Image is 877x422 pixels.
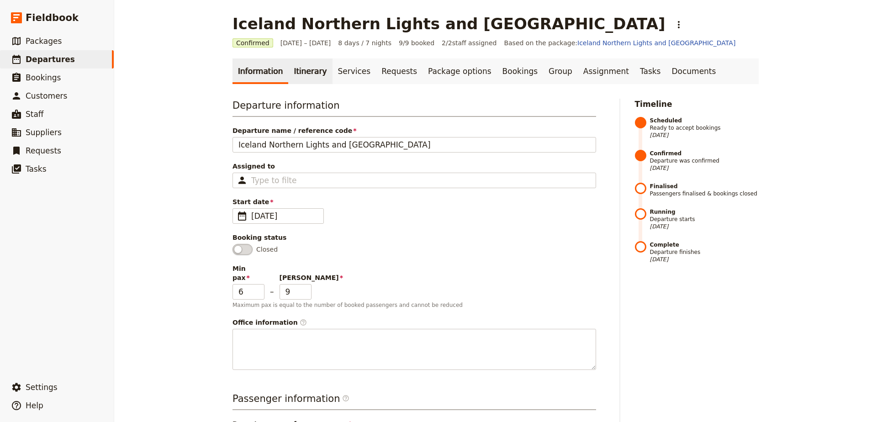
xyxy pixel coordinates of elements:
div: Booking status [232,233,596,242]
a: Assignment [578,58,634,84]
span: Packages [26,37,62,46]
span: ​ [342,395,349,402]
strong: Finalised [650,183,759,190]
a: Documents [666,58,721,84]
span: ​ [300,319,307,326]
span: Passengers finalised & bookings closed [650,183,759,197]
span: ​ [342,395,349,406]
span: [PERSON_NAME] [280,273,312,282]
span: – [270,286,274,300]
span: Bookings [26,73,61,82]
span: Ready to accept bookings [650,117,759,139]
span: [DATE] [650,256,759,263]
span: 2 / 2 staff assigned [442,38,497,47]
span: Customers [26,91,67,100]
input: Min pax [232,284,264,300]
span: Min pax [232,264,264,282]
span: Suppliers [26,128,62,137]
span: Departure was confirmed [650,150,759,172]
strong: Running [650,208,759,216]
span: Settings [26,383,58,392]
span: Departure starts [650,208,759,230]
textarea: Office information​ [232,329,596,370]
strong: Scheduled [650,117,759,124]
p: Maximum pax is equal to the number of booked passengers and cannot be reduced [232,301,596,309]
h3: Passenger information [232,392,596,410]
input: [PERSON_NAME] [280,284,312,300]
span: Tasks [26,164,47,174]
a: Group [543,58,578,84]
a: Information [232,58,288,84]
span: Help [26,401,43,410]
input: Assigned to [251,175,297,186]
span: [DATE] [650,164,759,172]
a: Requests [376,58,423,84]
span: Based on the package: [504,38,735,47]
span: Departures [26,55,75,64]
button: Actions [671,17,687,32]
span: Requests [26,146,61,155]
span: [DATE] [251,211,318,222]
span: Office information [232,318,596,327]
strong: Confirmed [650,150,759,157]
span: ​ [237,211,248,222]
span: 8 days / 7 nights [338,38,391,47]
span: Assigned to [232,162,596,171]
a: Itinerary [288,58,332,84]
a: Bookings [497,58,543,84]
a: Services [333,58,376,84]
span: Departure finishes [650,241,759,263]
span: Confirmed [232,38,273,47]
span: [DATE] – [DATE] [280,38,331,47]
h1: Iceland Northern Lights and [GEOGRAPHIC_DATA] [232,15,666,33]
span: Start date [232,197,596,206]
span: 9/9 booked [399,38,434,47]
h2: Timeline [635,99,759,110]
input: Departure name / reference code [232,137,596,153]
a: Tasks [634,58,666,84]
span: Fieldbook [26,11,79,25]
span: Staff [26,110,44,119]
span: [DATE] [650,132,759,139]
span: Closed [256,245,278,254]
strong: Complete [650,241,759,248]
h3: Departure information [232,99,596,117]
a: Iceland Northern Lights and [GEOGRAPHIC_DATA] [577,39,735,47]
span: [DATE] [650,223,759,230]
span: Departure name / reference code [232,126,596,135]
a: Package options [423,58,497,84]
